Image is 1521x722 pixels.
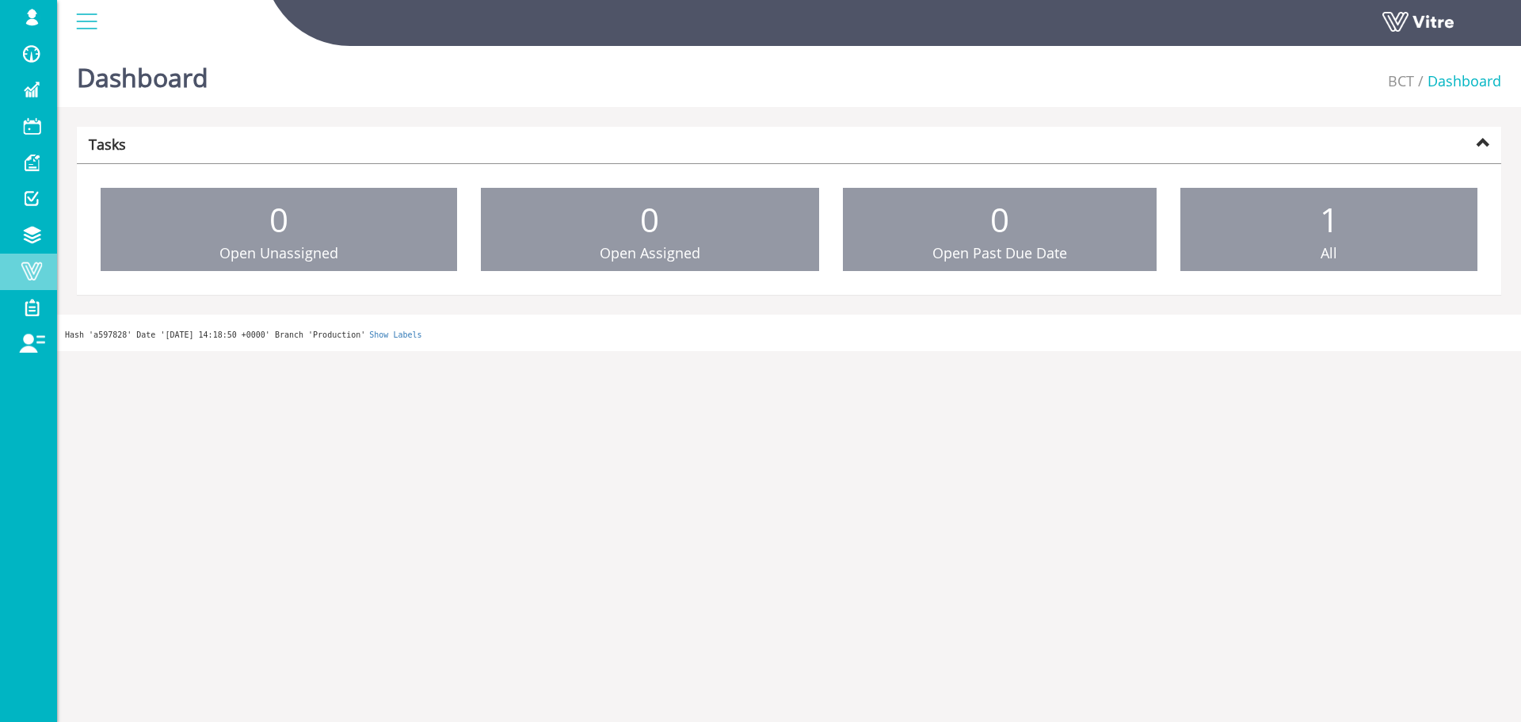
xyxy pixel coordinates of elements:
span: Hash 'a597828' Date '[DATE] 14:18:50 +0000' Branch 'Production' [65,330,365,339]
strong: Tasks [89,135,126,154]
a: BCT [1388,71,1414,90]
span: 0 [640,197,659,242]
span: 1 [1320,197,1339,242]
a: 0 Open Past Due Date [843,188,1157,272]
a: 0 Open Unassigned [101,188,457,272]
span: All [1321,243,1337,262]
span: Open Assigned [600,243,700,262]
h1: Dashboard [77,40,208,107]
li: Dashboard [1414,71,1501,92]
a: Show Labels [369,330,421,339]
a: 1 All [1180,188,1477,272]
a: 0 Open Assigned [481,188,819,272]
span: Open Past Due Date [932,243,1067,262]
span: 0 [269,197,288,242]
span: 0 [990,197,1009,242]
span: Open Unassigned [219,243,338,262]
